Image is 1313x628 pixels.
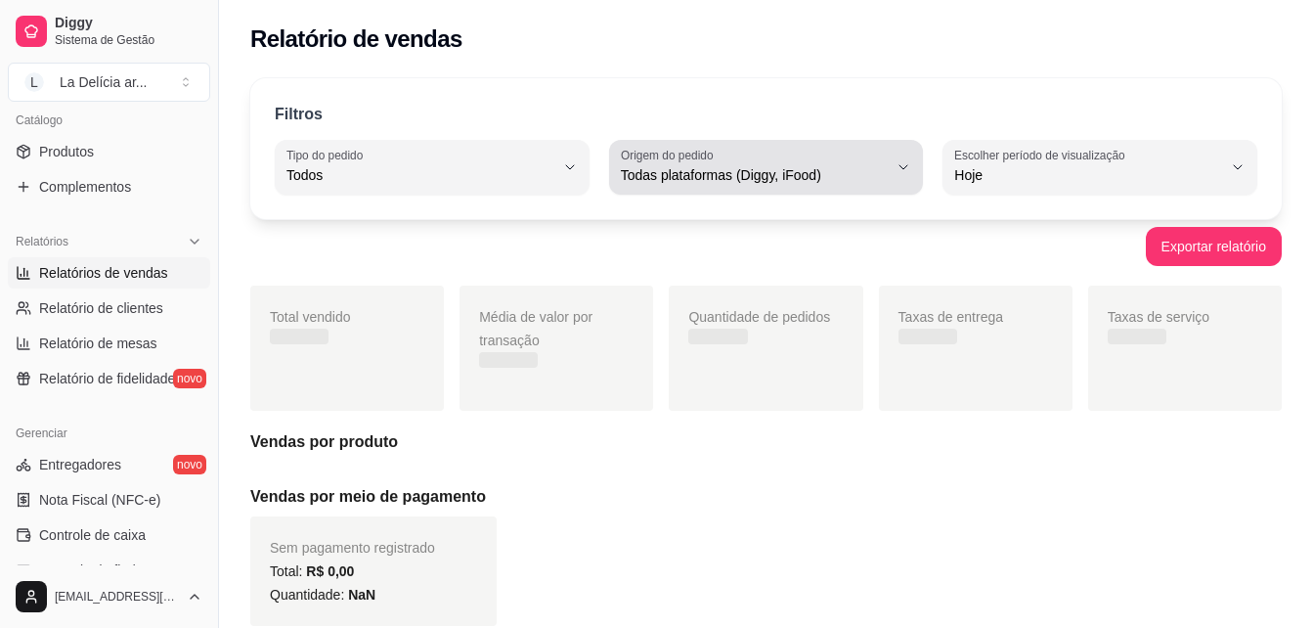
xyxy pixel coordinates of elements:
[1146,227,1282,266] button: Exportar relatório
[348,587,375,603] span: NaN
[8,292,210,324] a: Relatório de clientes
[39,298,163,318] span: Relatório de clientes
[55,32,202,48] span: Sistema de Gestão
[8,8,210,55] a: DiggySistema de Gestão
[898,309,1003,325] span: Taxas de entrega
[39,525,146,545] span: Controle de caixa
[954,147,1131,163] label: Escolher período de visualização
[270,563,354,579] span: Total:
[8,328,210,359] a: Relatório de mesas
[8,63,210,102] button: Select a team
[39,334,157,353] span: Relatório de mesas
[250,23,462,55] h2: Relatório de vendas
[39,177,131,197] span: Complementos
[8,555,210,586] a: Controle de fiado
[24,72,44,92] span: L
[306,563,354,579] span: R$ 0,00
[250,485,1282,509] h5: Vendas por meio de pagamento
[8,363,210,394] a: Relatório de fidelidadenovo
[60,72,148,92] div: La Delícia ar ...
[55,589,179,605] span: [EMAIL_ADDRESS][DOMAIN_NAME]
[270,540,435,556] span: Sem pagamento registrado
[39,369,175,388] span: Relatório de fidelidade
[621,165,889,185] span: Todas plataformas (Diggy, iFood)
[286,165,554,185] span: Todos
[16,234,68,249] span: Relatórios
[8,449,210,480] a: Entregadoresnovo
[8,484,210,516] a: Nota Fiscal (NFC-e)
[275,140,590,195] button: Tipo do pedidoTodos
[55,15,202,32] span: Diggy
[275,103,323,126] p: Filtros
[479,309,592,348] span: Média de valor por transação
[270,587,375,603] span: Quantidade:
[8,171,210,202] a: Complementos
[39,490,160,510] span: Nota Fiscal (NFC-e)
[954,165,1222,185] span: Hoje
[8,136,210,167] a: Produtos
[39,142,94,161] span: Produtos
[8,573,210,620] button: [EMAIL_ADDRESS][DOMAIN_NAME]
[39,561,144,580] span: Controle de fiado
[250,430,1282,454] h5: Vendas por produto
[8,418,210,449] div: Gerenciar
[39,455,121,474] span: Entregadores
[8,257,210,289] a: Relatórios de vendas
[39,263,168,283] span: Relatórios de vendas
[609,140,924,195] button: Origem do pedidoTodas plataformas (Diggy, iFood)
[621,147,720,163] label: Origem do pedido
[286,147,370,163] label: Tipo do pedido
[270,309,351,325] span: Total vendido
[688,309,830,325] span: Quantidade de pedidos
[942,140,1257,195] button: Escolher período de visualizaçãoHoje
[8,105,210,136] div: Catálogo
[1108,309,1209,325] span: Taxas de serviço
[8,519,210,551] a: Controle de caixa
